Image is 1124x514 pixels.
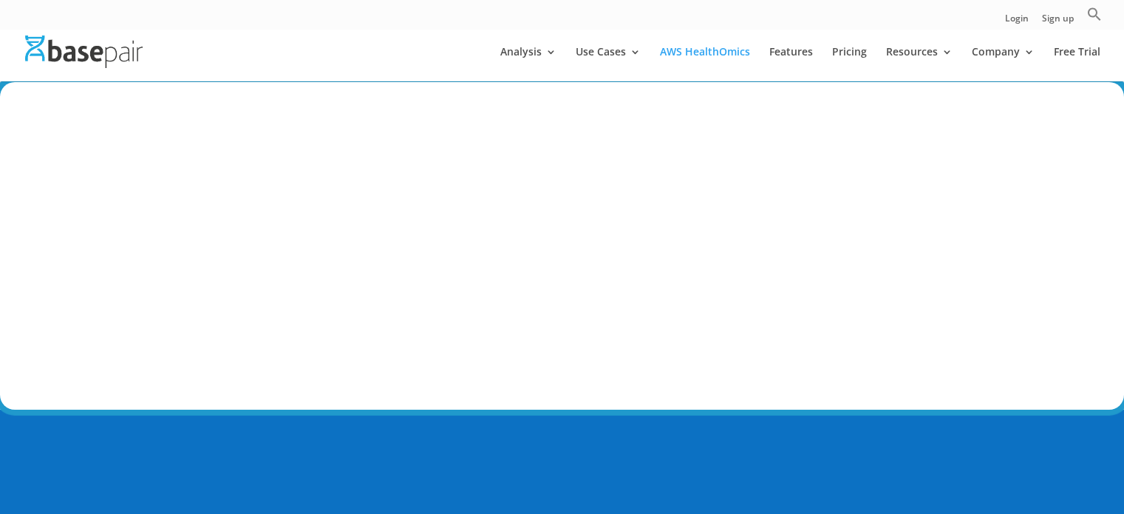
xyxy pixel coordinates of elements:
[972,47,1035,81] a: Company
[576,47,641,81] a: Use Cases
[1054,47,1100,81] a: Free Trial
[1005,14,1029,30] a: Login
[660,47,750,81] a: AWS HealthOmics
[25,35,143,67] img: Basepair
[500,47,556,81] a: Analysis
[886,47,953,81] a: Resources
[1042,14,1074,30] a: Sign up
[1087,7,1102,21] svg: Search
[1087,7,1102,30] a: Search Icon Link
[832,47,867,81] a: Pricing
[769,47,813,81] a: Features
